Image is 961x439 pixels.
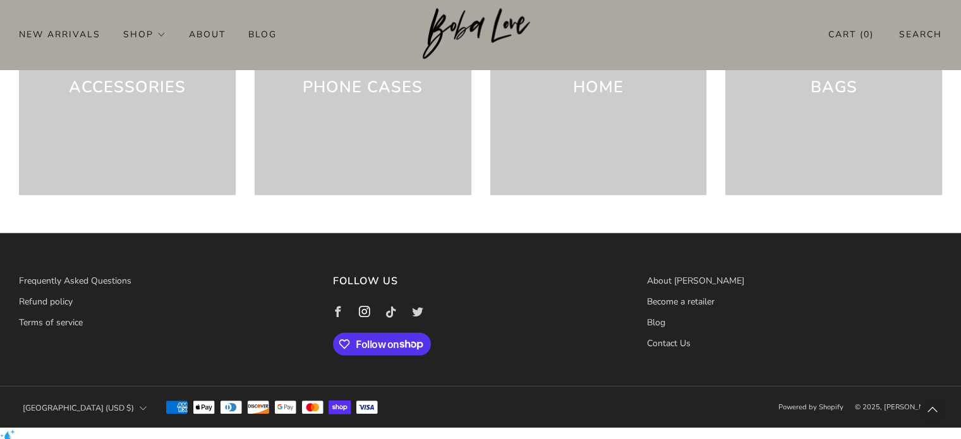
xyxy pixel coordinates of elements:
h3: Follow us [333,272,628,291]
a: About [189,24,226,44]
back-to-top-button: Back to top [919,397,946,424]
items-count: 0 [864,28,870,40]
a: Refund policy [19,296,73,308]
a: Powered by Shopify [778,402,843,412]
a: Terms of service [19,316,83,328]
h3: Accessories [69,75,186,100]
img: Boba Love [423,8,538,60]
a: Become a retailer [647,296,715,308]
h3: Bags [811,75,857,100]
a: Shop [123,24,166,44]
a: Contact Us [647,337,691,349]
a: Cart [828,24,874,45]
a: Blog [647,316,665,328]
a: About [PERSON_NAME] [647,275,744,287]
a: New Arrivals [19,24,100,44]
span: © 2025, [PERSON_NAME] [855,402,942,412]
a: Blog [248,24,277,44]
h3: Home [573,75,624,100]
a: Frequently Asked Questions [19,275,131,287]
h3: Phone cases [303,75,423,100]
a: Boba Love [423,8,538,61]
a: Search [899,24,942,45]
button: [GEOGRAPHIC_DATA] (USD $) [19,394,150,422]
